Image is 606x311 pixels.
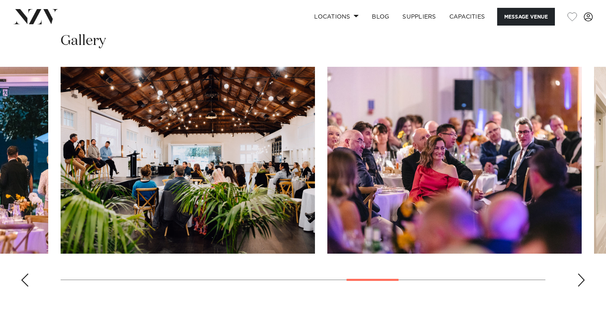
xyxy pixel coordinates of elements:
[13,9,58,24] img: nzv-logo.png
[497,8,555,26] button: Message Venue
[61,67,315,254] swiper-slide: 11 / 17
[308,8,365,26] a: Locations
[327,67,582,254] swiper-slide: 12 / 17
[396,8,442,26] a: SUPPLIERS
[443,8,492,26] a: Capacities
[365,8,396,26] a: BLOG
[61,32,106,50] h2: Gallery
